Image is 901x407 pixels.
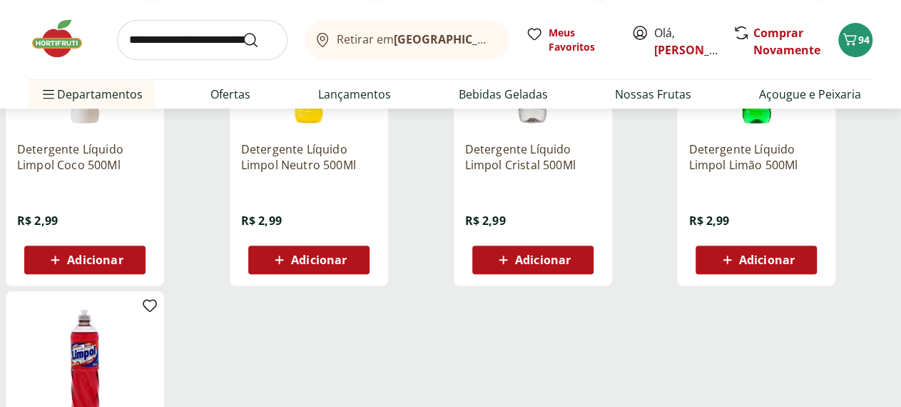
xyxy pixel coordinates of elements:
span: R$ 2,99 [465,213,506,228]
span: Departamentos [40,77,143,111]
span: R$ 2,99 [241,213,282,228]
button: Retirar em[GEOGRAPHIC_DATA]/[GEOGRAPHIC_DATA] [305,20,509,60]
button: Adicionar [24,246,146,274]
span: R$ 2,99 [17,213,58,228]
img: Hortifruti [29,17,100,60]
a: Comprar Novamente [753,25,820,58]
a: [PERSON_NAME] [654,42,747,58]
a: Nossas Frutas [615,86,691,103]
button: Menu [40,77,57,111]
span: Adicionar [67,254,123,266]
span: Olá, [654,24,718,59]
button: Adicionar [472,246,594,274]
button: Adicionar [248,246,370,274]
a: Meus Favoritos [526,26,614,54]
a: Detergente Líquido Limpol Coco 500Ml [17,141,153,173]
button: Carrinho [838,23,872,57]
span: Adicionar [291,254,347,266]
span: Meus Favoritos [549,26,614,54]
button: Submit Search [242,31,276,49]
a: Detergente Líquido Limpol Neutro 500Ml [241,141,377,173]
a: Detergente Líquido Limpol Limão 500Ml [688,141,824,173]
span: R$ 2,99 [688,213,729,228]
a: Ofertas [210,86,250,103]
span: Retirar em [337,33,494,46]
a: Detergente Líquido Limpol Cristal 500Ml [465,141,601,173]
button: Adicionar [696,246,817,274]
a: Açougue e Peixaria [759,86,861,103]
a: Bebidas Geladas [458,86,547,103]
input: search [117,20,287,60]
b: [GEOGRAPHIC_DATA]/[GEOGRAPHIC_DATA] [394,31,634,47]
span: Adicionar [515,254,571,266]
span: Adicionar [739,254,795,266]
span: 94 [858,33,870,46]
a: Lançamentos [318,86,391,103]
